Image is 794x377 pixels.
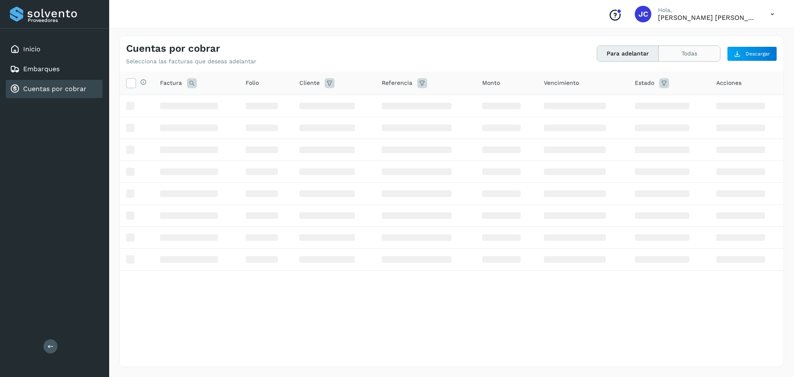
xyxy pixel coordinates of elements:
[716,79,741,87] span: Acciones
[299,79,320,87] span: Cliente
[28,17,99,23] p: Proveedores
[246,79,259,87] span: Folio
[597,46,659,61] button: Para adelantar
[382,79,412,87] span: Referencia
[126,43,220,55] h4: Cuentas por cobrar
[544,79,579,87] span: Vencimiento
[482,79,500,87] span: Monto
[6,40,103,58] div: Inicio
[727,46,777,61] button: Descargar
[658,14,757,22] p: JUAN CARLOS MORAN COALLA
[6,80,103,98] div: Cuentas por cobrar
[658,7,757,14] p: Hola,
[746,50,770,58] span: Descargar
[659,46,720,61] button: Todas
[6,60,103,78] div: Embarques
[126,58,256,65] p: Selecciona las facturas que deseas adelantar
[23,45,41,53] a: Inicio
[23,85,86,93] a: Cuentas por cobrar
[23,65,60,73] a: Embarques
[160,79,182,87] span: Factura
[635,79,654,87] span: Estado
